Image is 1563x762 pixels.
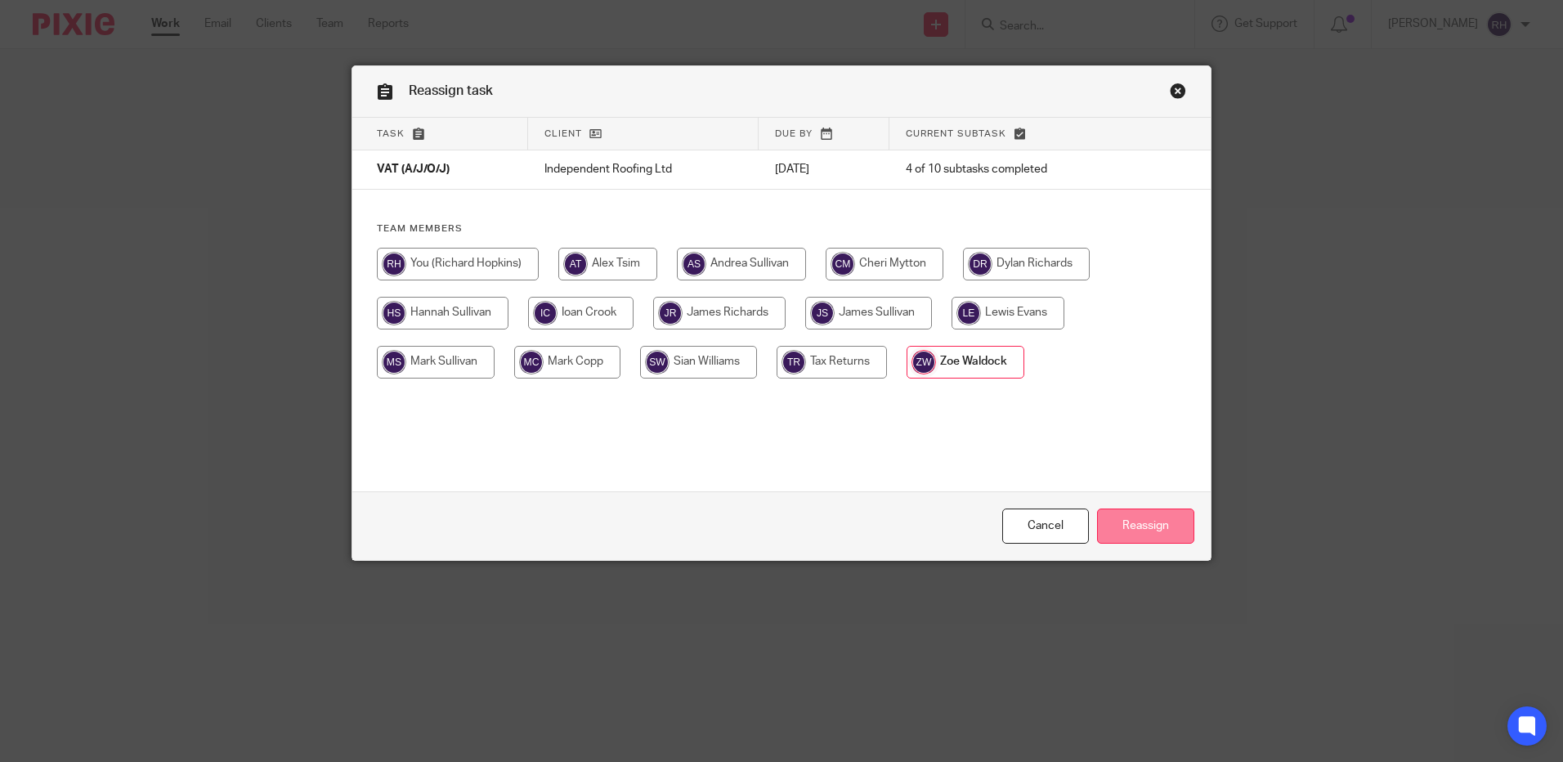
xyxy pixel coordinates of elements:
span: Current subtask [906,129,1006,138]
span: VAT (A/J/O/J) [377,164,450,176]
p: [DATE] [775,161,873,177]
h4: Team members [377,222,1186,235]
span: Reassign task [409,84,493,97]
p: Independent Roofing Ltd [544,161,742,177]
span: Due by [775,129,813,138]
a: Close this dialog window [1170,83,1186,105]
a: Close this dialog window [1002,509,1089,544]
span: Client [544,129,582,138]
input: Reassign [1097,509,1194,544]
span: Task [377,129,405,138]
td: 4 of 10 subtasks completed [889,150,1140,190]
